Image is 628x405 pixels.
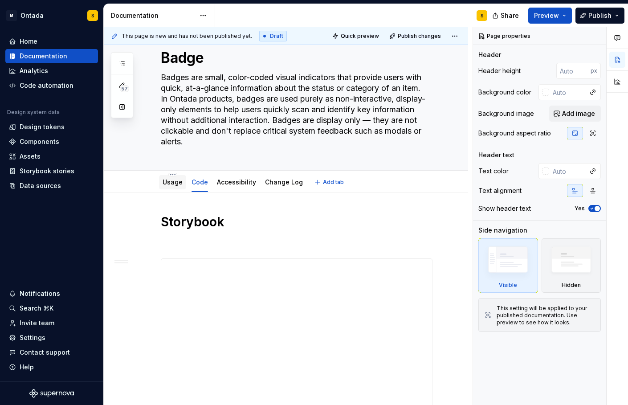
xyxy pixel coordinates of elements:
[549,84,585,100] input: Auto
[341,33,379,40] span: Quick preview
[120,85,129,92] span: 57
[549,106,601,122] button: Add image
[5,78,98,93] a: Code automation
[91,12,94,19] div: S
[29,389,74,398] svg: Supernova Logo
[323,179,344,186] span: Add tab
[478,204,531,213] div: Show header text
[478,50,501,59] div: Header
[330,30,383,42] button: Quick preview
[20,167,74,176] div: Storybook stories
[261,172,306,191] div: Change Log
[312,176,348,188] button: Add tab
[5,301,98,315] button: Search ⌘K
[20,152,41,161] div: Assets
[265,178,303,186] a: Change Log
[562,282,581,289] div: Hidden
[159,47,431,69] textarea: Badge
[488,8,525,24] button: Share
[5,286,98,301] button: Notifications
[588,11,612,20] span: Publish
[478,186,522,195] div: Text alignment
[5,316,98,330] a: Invite team
[5,64,98,78] a: Analytics
[5,164,98,178] a: Storybook stories
[478,167,509,176] div: Text color
[481,12,484,19] div: S
[20,81,73,90] div: Code automation
[542,238,601,293] div: Hidden
[478,238,538,293] div: Visible
[549,163,585,179] input: Auto
[534,11,559,20] span: Preview
[188,172,212,191] div: Code
[499,282,517,289] div: Visible
[20,289,60,298] div: Notifications
[163,178,183,186] a: Usage
[5,135,98,149] a: Components
[2,6,102,25] button: MOntadaS
[5,331,98,345] a: Settings
[111,11,195,20] div: Documentation
[20,66,48,75] div: Analytics
[528,8,572,24] button: Preview
[5,149,98,164] a: Assets
[575,8,624,24] button: Publish
[5,179,98,193] a: Data sources
[20,319,54,327] div: Invite team
[213,172,260,191] div: Accessibility
[5,345,98,360] button: Contact support
[20,137,59,146] div: Components
[159,172,186,191] div: Usage
[20,333,45,342] div: Settings
[20,52,67,61] div: Documentation
[478,88,531,97] div: Background color
[591,67,597,74] p: px
[7,109,60,116] div: Design system data
[478,66,521,75] div: Header height
[6,10,17,21] div: M
[159,70,431,149] textarea: Badges are small, color-coded visual indicators that provide users with quick, at-a-glance inform...
[478,226,527,235] div: Side navigation
[20,37,37,46] div: Home
[20,348,70,357] div: Contact support
[501,11,519,20] span: Share
[575,205,585,212] label: Yes
[478,151,514,160] div: Header text
[556,63,591,79] input: Auto
[562,109,595,118] span: Add image
[5,360,98,374] button: Help
[20,363,34,372] div: Help
[5,120,98,134] a: Design tokens
[478,129,551,138] div: Background aspect ratio
[5,49,98,63] a: Documentation
[387,30,445,42] button: Publish changes
[20,11,44,20] div: Ontada
[478,109,534,118] div: Background image
[217,178,256,186] a: Accessibility
[20,304,53,313] div: Search ⌘K
[5,34,98,49] a: Home
[398,33,441,40] span: Publish changes
[270,33,283,40] span: Draft
[497,305,595,326] div: This setting will be applied to your published documentation. Use preview to see how it looks.
[122,33,252,40] span: This page is new and has not been published yet.
[20,123,65,131] div: Design tokens
[192,178,208,186] a: Code
[20,181,61,190] div: Data sources
[161,214,432,230] h1: Storybook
